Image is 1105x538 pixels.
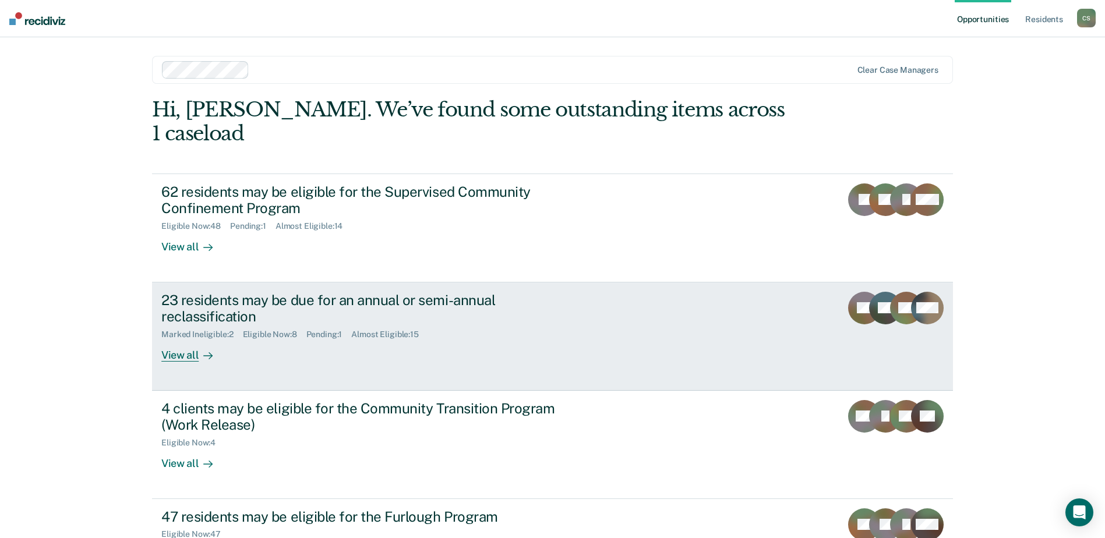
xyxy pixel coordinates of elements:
div: 23 residents may be due for an annual or semi-annual reclassification [161,292,570,325]
div: Hi, [PERSON_NAME]. We’ve found some outstanding items across 1 caseload [152,98,793,146]
div: C S [1077,9,1096,27]
div: 47 residents may be eligible for the Furlough Program [161,508,570,525]
div: 62 residents may be eligible for the Supervised Community Confinement Program [161,183,570,217]
div: View all [161,448,227,470]
img: Recidiviz [9,12,65,25]
div: Clear case managers [857,65,938,75]
a: 23 residents may be due for an annual or semi-annual reclassificationMarked Ineligible:2Eligible ... [152,282,953,391]
a: 4 clients may be eligible for the Community Transition Program (Work Release)Eligible Now:4View all [152,391,953,499]
div: Almost Eligible : 15 [351,330,428,339]
button: CS [1077,9,1096,27]
div: Pending : 1 [230,221,276,231]
a: 62 residents may be eligible for the Supervised Community Confinement ProgramEligible Now:48Pendi... [152,174,953,282]
div: Pending : 1 [306,330,352,339]
div: View all [161,231,227,254]
div: Almost Eligible : 14 [276,221,352,231]
div: Eligible Now : 48 [161,221,230,231]
div: Marked Ineligible : 2 [161,330,242,339]
div: View all [161,339,227,362]
div: Eligible Now : 4 [161,438,225,448]
div: 4 clients may be eligible for the Community Transition Program (Work Release) [161,400,570,434]
div: Eligible Now : 8 [243,330,306,339]
div: Open Intercom Messenger [1065,498,1093,526]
